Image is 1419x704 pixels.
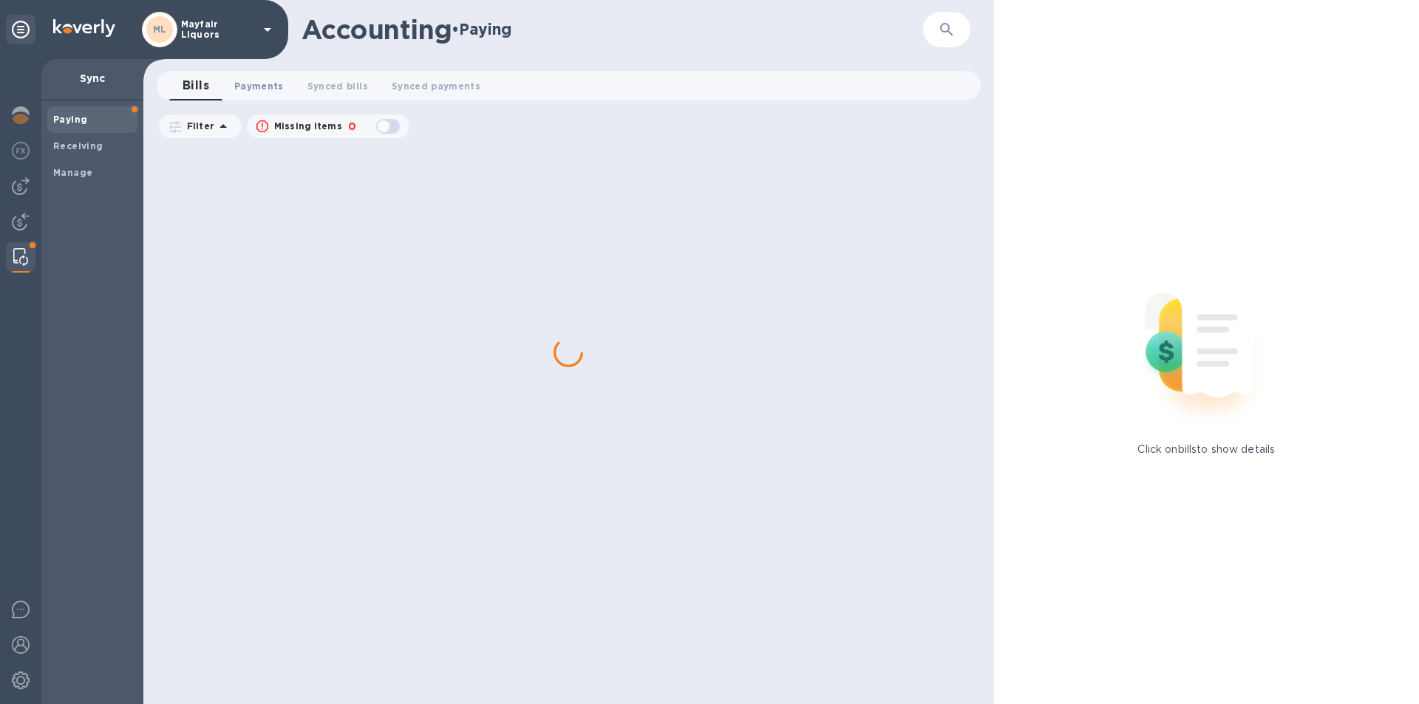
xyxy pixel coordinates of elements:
[53,140,103,151] b: Receiving
[307,78,368,94] span: Synced bills
[12,142,30,160] img: Foreign exchange
[348,119,356,134] p: 0
[181,120,214,132] p: Filter
[53,167,92,178] b: Manage
[53,114,87,125] b: Paying
[392,78,480,94] span: Synced payments
[234,78,284,94] span: Payments
[274,120,342,133] p: Missing items
[452,20,511,38] h2: • Paying
[53,19,115,37] img: Logo
[6,15,35,44] div: Unpin categories
[183,75,209,96] span: Bills
[247,115,409,138] button: Missing items0
[153,24,167,35] b: ML
[302,14,452,45] h1: Accounting
[1137,442,1275,457] p: Click on bills to show details
[53,71,132,86] p: Sync
[181,19,255,40] p: Mayfair Liquors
